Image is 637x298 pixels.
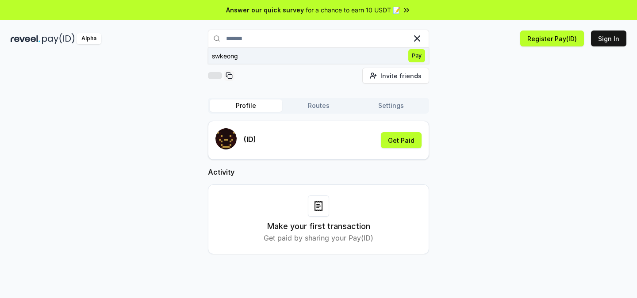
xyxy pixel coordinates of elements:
[520,31,584,46] button: Register Pay(ID)
[212,51,238,61] div: swkeong
[264,233,373,243] p: Get paid by sharing your Pay(ID)
[362,68,429,84] button: Invite friends
[306,5,400,15] span: for a chance to earn 10 USDT 📝
[11,33,40,44] img: reveel_dark
[208,48,429,64] button: swkeongPay
[42,33,75,44] img: pay_id
[380,71,422,80] span: Invite friends
[210,99,282,112] button: Profile
[381,132,422,148] button: Get Paid
[226,5,304,15] span: Answer our quick survey
[282,99,355,112] button: Routes
[208,167,429,177] h2: Activity
[77,33,101,44] div: Alpha
[355,99,427,112] button: Settings
[408,49,425,62] span: Pay
[267,220,370,233] h3: Make your first transaction
[591,31,626,46] button: Sign In
[244,134,256,145] p: (ID)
